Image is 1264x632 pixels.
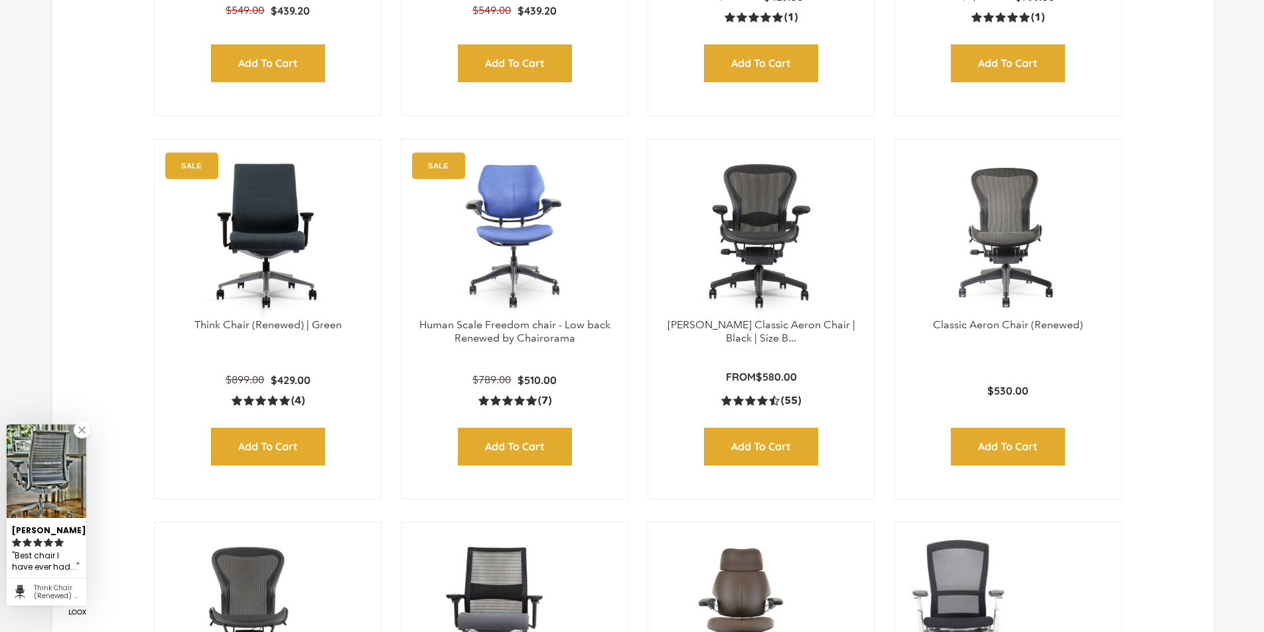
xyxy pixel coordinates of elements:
a: 5.0 rating (7 votes) [478,393,551,407]
svg: rating icon full [33,538,42,547]
span: $789.00 [472,373,511,386]
a: 5.0 rating (4 votes) [232,393,305,407]
span: $510.00 [518,373,557,387]
input: Add to Cart [704,44,818,82]
a: 5.0 rating (1 votes) [725,10,798,24]
a: Classic Aeron Chair (Renewed) - chairorama Classic Aeron Chair (Renewed) - chairorama [908,153,1108,318]
span: (4) [291,394,305,408]
img: Classic Aeron Chair (Renewed) - chairorama [908,153,1108,318]
p: From [726,370,797,384]
svg: rating icon full [54,538,64,547]
span: $899.00 [226,373,264,386]
svg: rating icon full [44,538,53,547]
a: Herman Miller Classic Aeron Chair | Black | Size B (Renewed) - chairorama Herman Miller Classic A... [662,153,861,318]
span: $530.00 [987,384,1028,397]
span: (7) [538,394,551,408]
img: Agnes J. review of Think Chair (Renewed) | Black | New Version [7,424,86,518]
div: Think Chair (Renewed) | Black | New Version [34,584,81,600]
span: $549.00 [472,4,511,17]
span: $580.00 [756,370,797,383]
a: 5.0 rating (1 votes) [971,10,1044,24]
text: SALE [428,161,449,170]
input: Add to Cart [458,44,572,82]
span: $439.20 [518,4,557,17]
img: Herman Miller Classic Aeron Chair | Black | Size B (Renewed) - chairorama [662,153,861,318]
span: $549.00 [226,4,264,17]
input: Add to Cart [704,428,818,466]
a: Think Chair (Renewed) | Green - chairorama Think Chair (Renewed) | Green - chairorama [168,153,368,318]
img: Human Scale Freedom chair - Low back Renewed by Chairorama - chairorama [415,153,614,318]
input: Add to Cart [951,44,1065,82]
text: SALE [181,161,202,170]
input: Add to Cart [211,428,325,466]
div: Best chair I have ever had... [12,548,81,574]
a: Think Chair (Renewed) | Green [194,318,342,331]
svg: rating icon full [12,538,21,547]
a: Classic Aeron Chair (Renewed) [933,318,1083,331]
input: Add to Cart [458,428,572,466]
span: $439.20 [271,4,310,17]
span: (55) [781,394,801,408]
span: $429.00 [271,373,311,387]
input: Add to Cart [951,428,1065,466]
input: Add to Cart [211,44,325,82]
a: Human Scale Freedom chair - Low back Renewed by Chairorama - chairorama Human Scale Freedom chair... [415,153,614,318]
span: (1) [784,11,798,25]
div: [PERSON_NAME] [12,520,81,537]
a: Human Scale Freedom chair - Low back Renewed by Chairorama [419,318,610,345]
a: [PERSON_NAME] Classic Aeron Chair | Black | Size B... [667,318,855,345]
span: (1) [1031,11,1044,25]
a: 4.5 rating (55 votes) [721,393,801,407]
svg: rating icon full [23,538,32,547]
img: Think Chair (Renewed) | Green - chairorama [168,153,368,318]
